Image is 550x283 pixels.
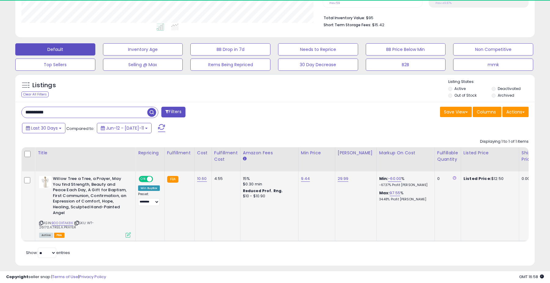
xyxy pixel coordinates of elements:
div: ASIN: [39,176,131,237]
span: Columns [477,109,496,115]
label: Active [454,86,466,91]
button: Needs to Reprice [278,43,358,56]
b: Max: [379,190,390,196]
div: Markup on Cost [379,150,432,156]
button: 30 Day Decrease [278,59,358,71]
small: Prev: 49.87% [435,1,452,5]
label: Archived [498,93,514,98]
div: Title [38,150,133,156]
p: -67.37% Profit [PERSON_NAME] [379,183,430,187]
a: Privacy Policy [79,274,106,280]
div: Amazon Fees [243,150,296,156]
b: Willow Tree a Tree, a Prayer, May You find Strength, Beauty and Peace Each Day, A Gift for Baptis... [53,176,127,217]
h5: Listings [32,81,56,90]
div: Listed Price [464,150,516,156]
span: 2025-08-11 16:58 GMT [519,274,544,280]
button: Inventory Age [103,43,183,56]
div: Cost [197,150,209,156]
small: Amazon Fees. [243,156,247,162]
a: 10.60 [197,176,207,182]
div: $12.50 [464,176,514,181]
button: Top Sellers [15,59,95,71]
div: Repricing [138,150,162,156]
div: 0 [437,176,456,181]
b: Total Inventory Value: [324,15,365,20]
div: Fulfillment [167,150,192,156]
a: 97.55 [390,190,400,196]
div: 0.00 [522,176,532,181]
div: Clear All Filters [21,91,49,97]
div: 15% [243,176,294,181]
button: Non Competitive [453,43,533,56]
div: Preset: [138,192,160,206]
span: Compared to: [66,126,94,131]
button: Selling @ Max [103,59,183,71]
span: All listings currently available for purchase on Amazon [39,233,53,238]
span: FBA [54,233,64,238]
a: 9.44 [301,176,310,182]
a: B000XTAK8K [52,220,73,226]
div: Win BuyBox [138,185,160,191]
button: mmk [453,59,533,71]
button: Jun-12 - [DATE]-11 [97,123,152,133]
label: Deactivated [498,86,521,91]
span: OFF [152,177,162,182]
button: B2B [366,59,446,71]
div: Fulfillable Quantity [437,150,458,163]
div: seller snap | | [6,274,106,280]
button: Filters [161,107,185,117]
button: BB Price Below Min [366,43,446,56]
div: % [379,176,430,187]
label: Out of Stock [454,93,477,98]
p: Listing States: [448,79,534,85]
b: Min: [379,176,388,181]
li: $95 [324,14,524,21]
a: -60.00 [388,176,401,182]
span: $15.42 [372,22,384,28]
p: 34.48% Profit [PERSON_NAME] [379,197,430,202]
th: The percentage added to the cost of goods (COGS) that forms the calculator for Min & Max prices. [376,147,435,171]
a: 29.99 [338,176,349,182]
div: Min Price [301,150,332,156]
div: Displaying 1 to 1 of 1 items [480,139,529,145]
img: 41iyyce3YzL._SL40_.jpg [39,176,51,188]
small: FBA [167,176,178,183]
span: | SKU: WT-26170.A.TREE.A.PRAYER [39,220,94,230]
b: Reduced Prof. Rng. [243,188,283,193]
div: $0.30 min [243,181,294,187]
span: Jun-12 - [DATE]-11 [106,125,144,131]
a: Terms of Use [52,274,78,280]
div: Ship Price [522,150,534,163]
div: % [379,190,430,202]
button: Columns [473,107,501,117]
div: $10 - $10.90 [243,194,294,199]
span: ON [139,177,147,182]
strong: Copyright [6,274,28,280]
button: Actions [502,107,529,117]
button: BB Drop in 7d [190,43,270,56]
button: Last 30 Days [22,123,65,133]
b: Short Term Storage Fees: [324,22,371,27]
div: 4.55 [214,176,236,181]
small: Prev: 59 [329,1,340,5]
b: Listed Price: [464,176,491,181]
button: Default [15,43,95,56]
button: Save View [440,107,472,117]
div: Fulfillment Cost [214,150,238,163]
span: Show: entries [26,250,70,256]
span: Last 30 Days [31,125,58,131]
button: Items Being Repriced [190,59,270,71]
div: [PERSON_NAME] [338,150,374,156]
